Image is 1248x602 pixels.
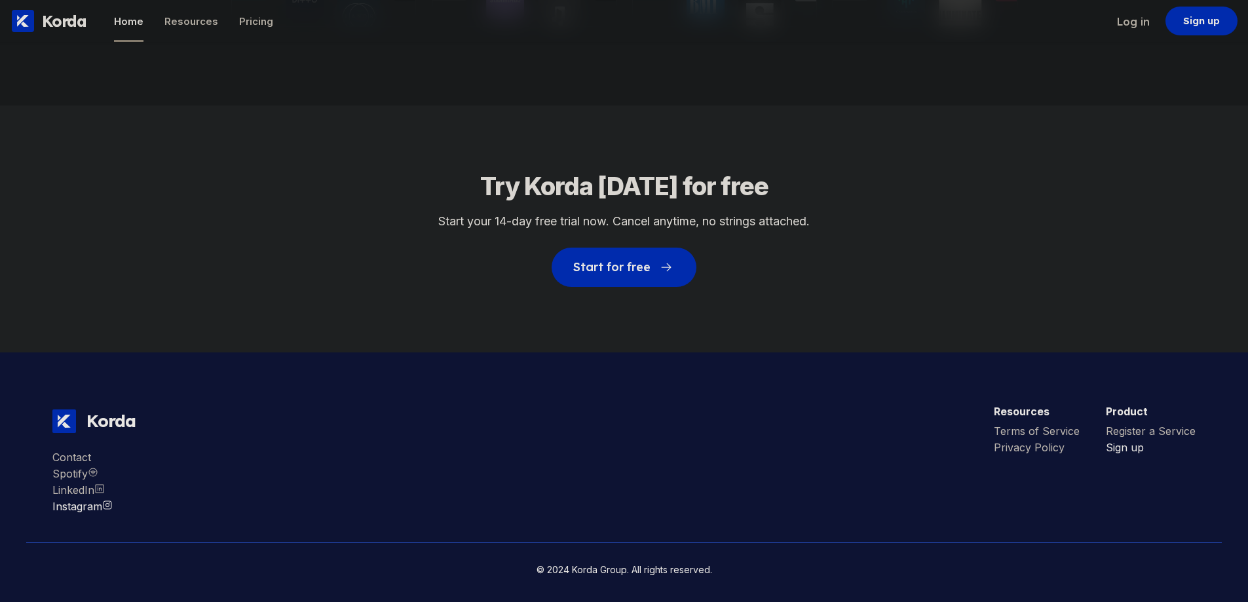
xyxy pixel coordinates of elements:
div: LinkedIn [52,483,113,497]
a: Instagram [52,500,113,516]
div: Korda [76,410,136,432]
div: Privacy Policy [994,441,1080,454]
div: Register a Service [1106,424,1196,438]
div: Terms of Service [994,424,1080,438]
div: Sign up [1106,441,1196,454]
a: Sign up [1106,441,1196,457]
div: Home [114,15,143,28]
div: Try Korda [DATE] for free [480,171,768,201]
div: Start for free [573,261,650,274]
div: Start your 14-day free trial now. Cancel anytime, no strings attached. [438,214,810,228]
a: Sign up [1165,7,1238,35]
h3: Product [1106,405,1196,418]
div: Spotify [52,467,113,480]
div: Korda [42,11,86,31]
a: Privacy Policy [994,441,1080,457]
div: Contact [52,451,113,464]
div: Pricing [239,15,273,28]
div: Sign up [1183,14,1220,28]
a: Instagram [52,467,113,483]
small: © 2024 Korda Group. All rights reserved. [537,564,712,575]
a: Start for free [552,228,696,287]
h3: Resources [994,405,1080,418]
div: Log in [1117,15,1150,28]
div: Instagram [52,500,113,513]
a: Terms of Service [994,424,1080,441]
a: LinkedIn [52,483,113,500]
a: Register a Service [1106,424,1196,441]
div: Resources [164,15,218,28]
a: Contact [52,451,113,467]
button: Start for free [552,248,696,287]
